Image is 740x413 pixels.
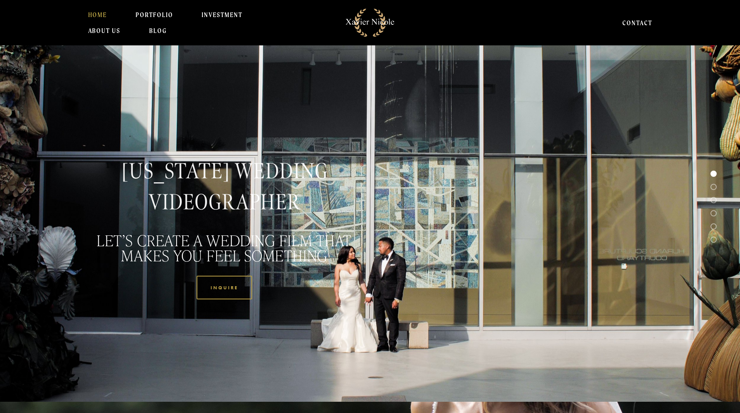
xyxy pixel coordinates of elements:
a: CONTACT [622,15,652,30]
a: HOME [88,7,107,22]
a: BLOG [149,23,167,38]
a: About Us [88,23,121,38]
a: PORTFOLIO [136,7,173,22]
h1: [US_STATE] WEDDING VIDEOGRAPHER [85,156,364,218]
a: INVESTMENT [202,7,242,22]
a: inquire [197,276,252,299]
img: Michigan Wedding Videographers | Detroit Cinematic Wedding Films By Xavier Nicole [341,4,399,41]
h2: LET’S CREATE A WEDDING FILM THAT MAKES YOU FEEL SOMETHING [85,232,364,263]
